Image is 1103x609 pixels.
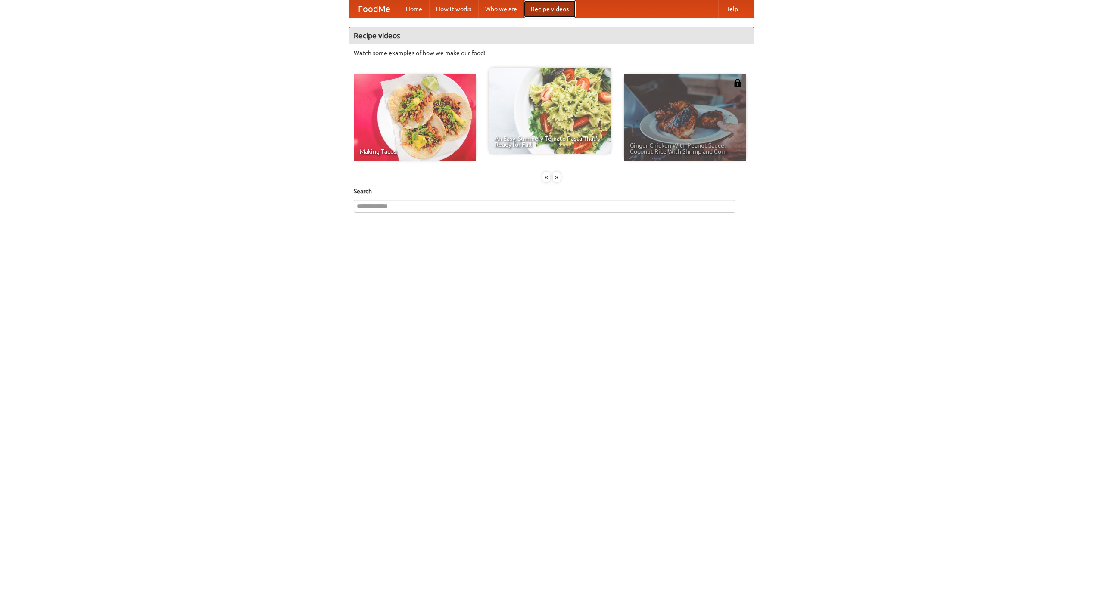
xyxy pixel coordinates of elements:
a: Home [399,0,429,18]
a: Help [718,0,745,18]
span: An Easy, Summery Tomato Pasta That's Ready for Fall [495,136,605,148]
a: Making Tacos [354,74,476,161]
div: « [542,172,550,182]
a: Who we are [478,0,524,18]
a: How it works [429,0,478,18]
a: FoodMe [349,0,399,18]
a: Recipe videos [524,0,576,18]
h4: Recipe videos [349,27,754,44]
a: An Easy, Summery Tomato Pasta That's Ready for Fall [489,68,611,154]
span: Making Tacos [360,148,470,155]
img: 483408.png [733,79,742,87]
h5: Search [354,187,749,195]
p: Watch some examples of how we make our food! [354,49,749,57]
div: » [553,172,561,182]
